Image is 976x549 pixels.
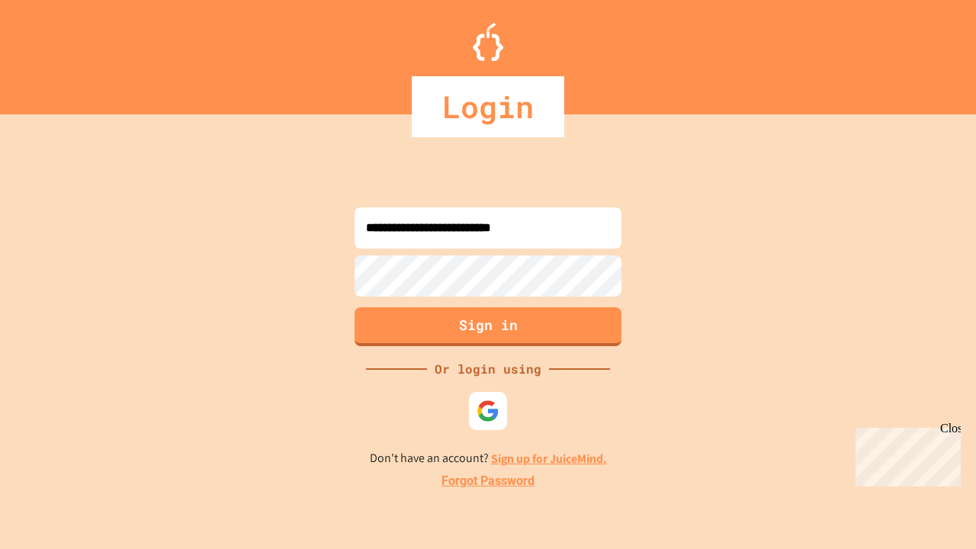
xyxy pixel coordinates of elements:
[355,307,621,346] button: Sign in
[427,360,549,378] div: Or login using
[491,451,607,467] a: Sign up for JuiceMind.
[473,23,503,61] img: Logo.svg
[370,449,607,468] p: Don't have an account?
[849,422,961,486] iframe: chat widget
[412,76,564,137] div: Login
[477,400,499,422] img: google-icon.svg
[441,472,535,490] a: Forgot Password
[6,6,105,97] div: Chat with us now!Close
